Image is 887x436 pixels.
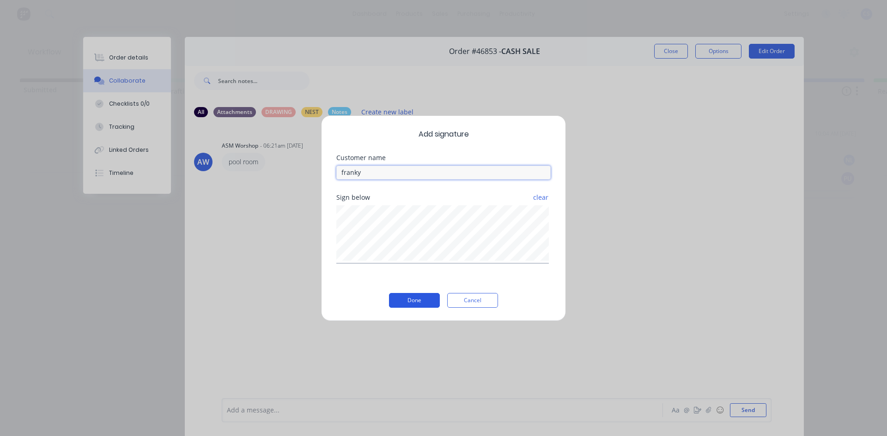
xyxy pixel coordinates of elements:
span: Add signature [336,129,551,140]
button: Cancel [447,293,498,308]
input: Enter customer name [336,166,551,179]
div: Customer name [336,155,551,161]
button: Done [389,293,440,308]
button: clear [533,189,549,206]
div: Sign below [336,194,551,201]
